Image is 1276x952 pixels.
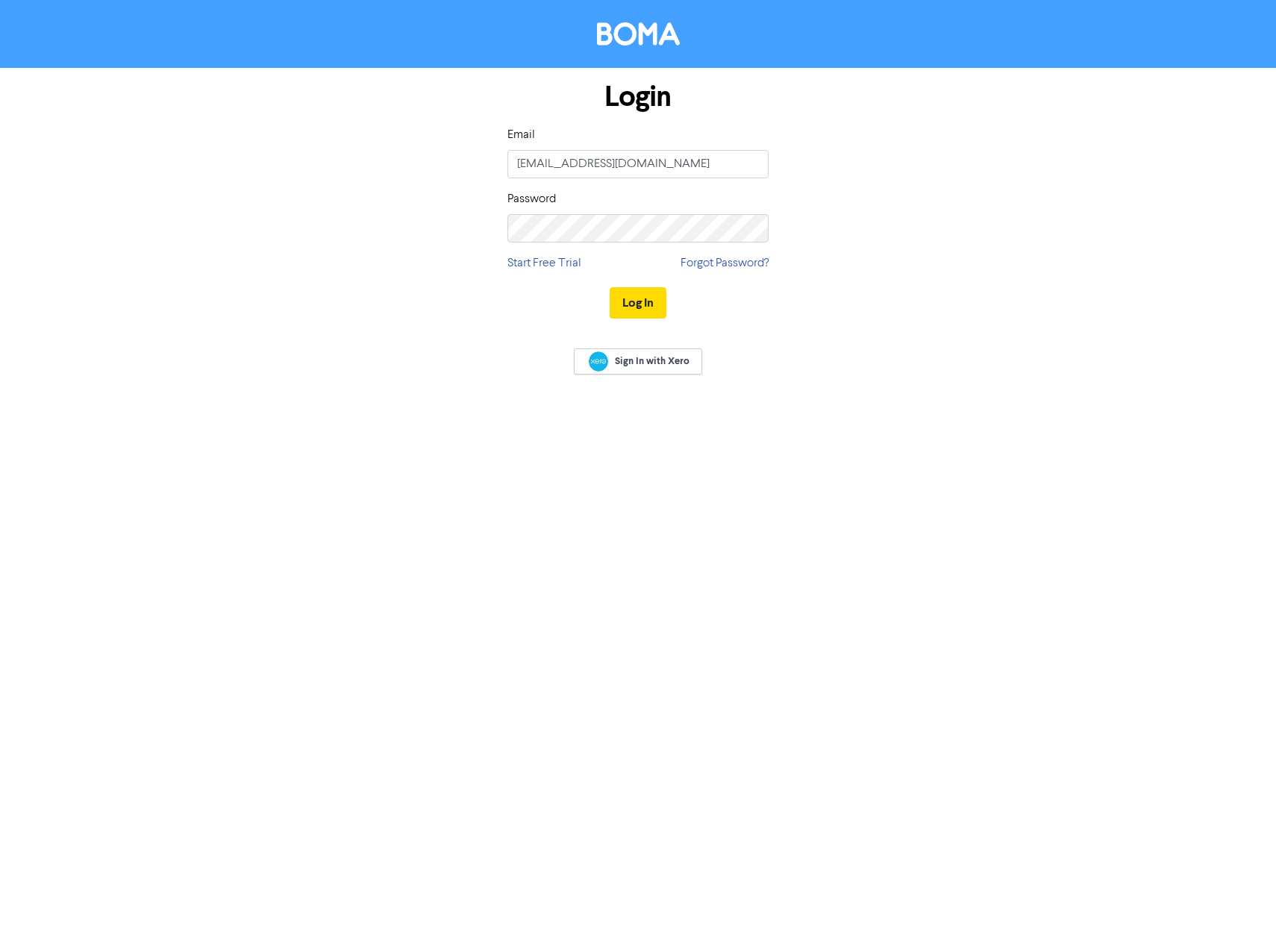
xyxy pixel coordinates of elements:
label: Email [507,126,535,144]
span: Sign In with Xero [615,354,689,368]
img: Xero logo [589,351,608,372]
img: BOMA Logo [597,22,680,46]
h1: Login [507,80,769,114]
a: Forgot Password? [681,254,769,272]
button: Log In [610,287,666,319]
label: Password [507,190,556,208]
a: Start Free Trial [507,254,581,272]
a: Sign In with Xero [574,348,702,375]
iframe: Chat Widget [1201,880,1276,952]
